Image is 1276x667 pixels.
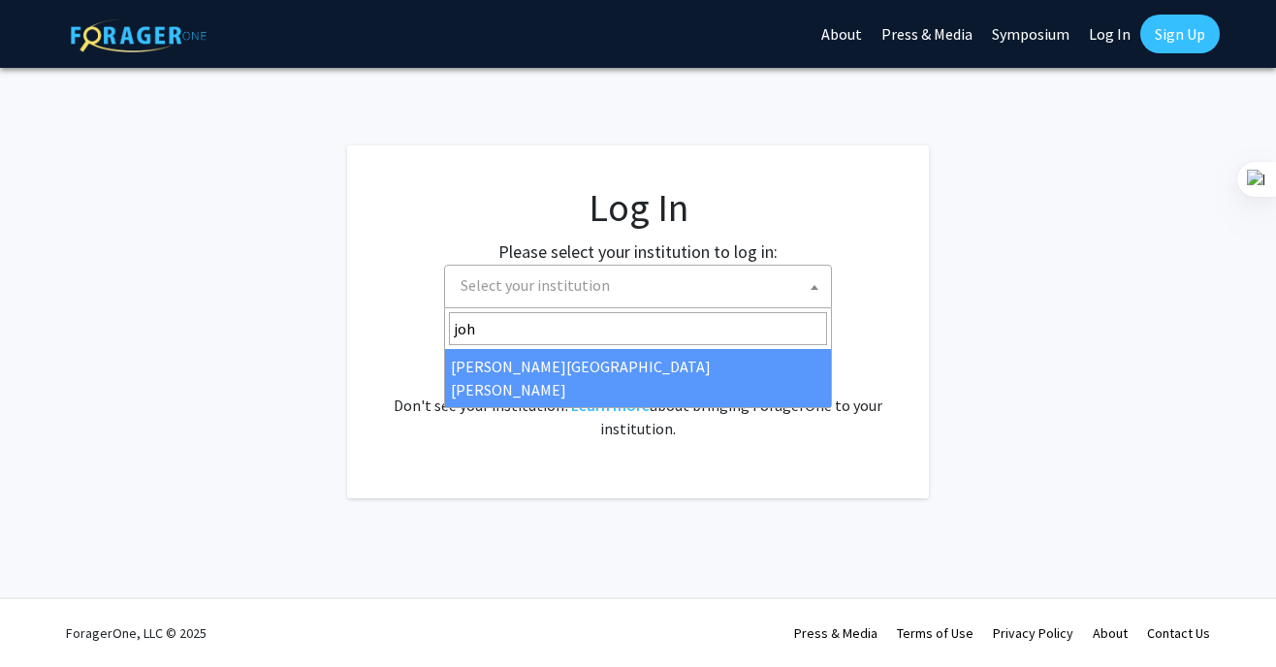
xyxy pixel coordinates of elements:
img: ForagerOne Logo [71,18,207,52]
li: [PERSON_NAME][GEOGRAPHIC_DATA][PERSON_NAME] [445,349,831,407]
label: Please select your institution to log in: [498,238,778,265]
a: Sign Up [1140,15,1220,53]
span: Select your institution [453,266,831,305]
div: ForagerOne, LLC © 2025 [66,599,207,667]
div: No account? . Don't see your institution? about bringing ForagerOne to your institution. [386,347,890,440]
a: Terms of Use [897,624,973,642]
h1: Log In [386,184,890,231]
input: Search [449,312,827,345]
span: Select your institution [444,265,832,308]
iframe: Chat [15,580,82,652]
a: Press & Media [794,624,877,642]
span: Select your institution [461,275,610,295]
